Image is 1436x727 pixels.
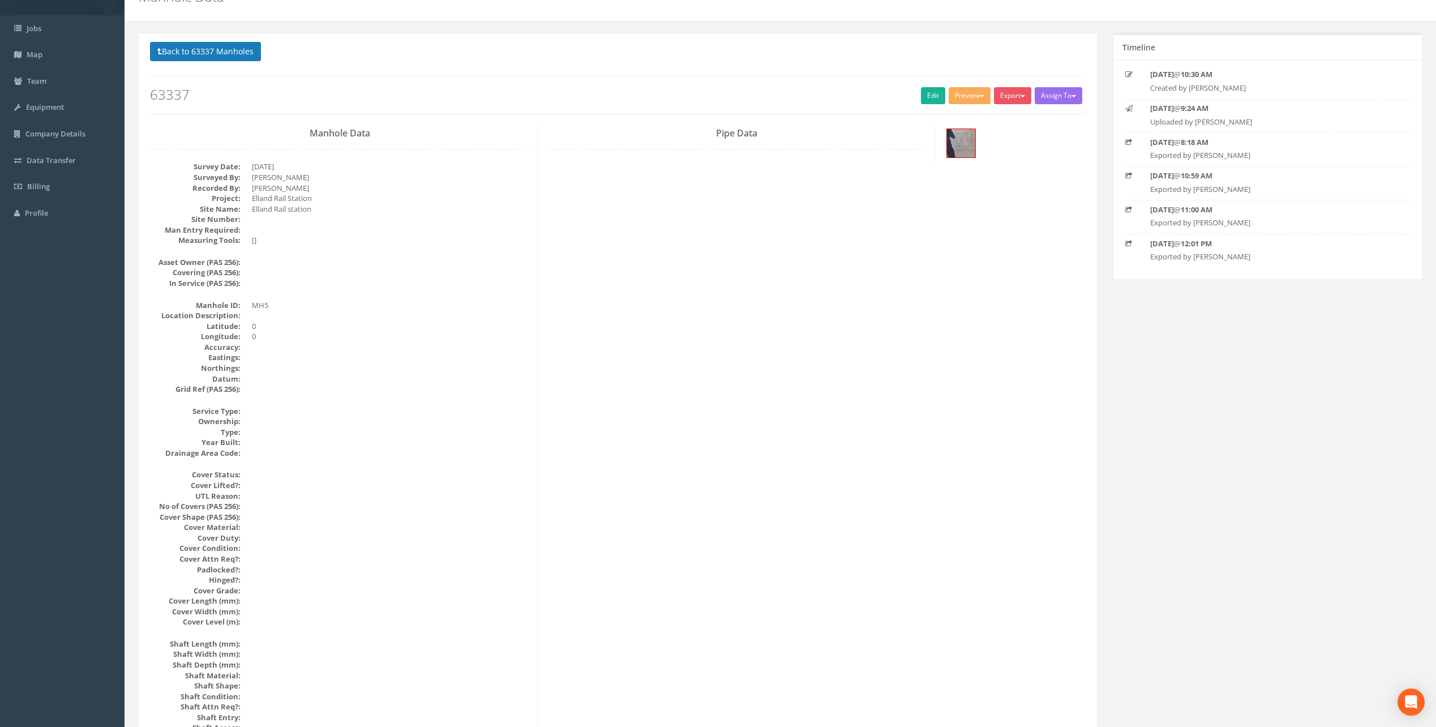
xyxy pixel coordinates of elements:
dt: Cover Material: [150,522,241,533]
dt: Padlocked?: [150,565,241,575]
strong: [DATE] [1150,103,1174,113]
dt: Shaft Entry: [150,712,241,723]
dt: Northings: [150,363,241,374]
p: Uploaded by [PERSON_NAME] [1150,117,1385,127]
dt: Accuracy: [150,342,241,353]
dd: [] [252,235,529,246]
dt: Shaft Material: [150,670,241,681]
p: @ [1150,103,1385,114]
h3: Pipe Data [547,129,926,139]
dt: Project: [150,193,241,204]
dt: Covering (PAS 256): [150,267,241,278]
p: @ [1150,204,1385,215]
button: Preview [949,87,991,104]
dt: Cover Length (mm): [150,596,241,606]
dt: Shaft Depth (mm): [150,660,241,670]
dt: Measuring Tools: [150,235,241,246]
dt: Hinged?: [150,575,241,585]
dt: Latitude: [150,321,241,332]
dt: Cover Grade: [150,585,241,596]
span: Equipment [26,102,64,112]
h3: Manhole Data [150,129,529,139]
dt: Cover Level (m): [150,617,241,627]
dt: Cover Attn Req?: [150,554,241,565]
p: @ [1150,69,1385,80]
dt: Datum: [150,374,241,384]
strong: [DATE] [1150,69,1174,79]
span: Billing [27,181,50,191]
dt: No of Covers (PAS 256): [150,501,241,512]
dt: Recorded By: [150,183,241,194]
dd: 0 [252,321,529,332]
button: Export [994,87,1031,104]
dt: Cover Shape (PAS 256): [150,512,241,523]
dt: Cover Status: [150,469,241,480]
dt: Eastings: [150,352,241,363]
strong: [DATE] [1150,137,1174,147]
p: Exported by [PERSON_NAME] [1150,184,1385,195]
dd: MH5 [252,300,529,311]
strong: 10:59 AM [1181,170,1212,181]
dd: Elland Rail Station [252,193,529,204]
dt: Drainage Area Code: [150,448,241,459]
dt: Ownership: [150,416,241,427]
dd: Elland Rail station [252,204,529,215]
dt: In Service (PAS 256): [150,278,241,289]
strong: 9:24 AM [1181,103,1208,113]
img: e0fd5d3b-809f-7869-f078-707bffdba69f_ce6c4494-e1da-125e-07a3-46d0fb4dc025_thumb.jpg [947,129,975,157]
dt: Cover Lifted?: [150,480,241,491]
dt: Survey Date: [150,161,241,172]
span: Profile [25,208,48,218]
dt: Cover Condition: [150,543,241,554]
span: Map [27,49,42,59]
strong: 12:01 PM [1181,238,1212,249]
span: Jobs [27,23,41,33]
p: @ [1150,137,1385,148]
dd: [DATE] [252,161,529,172]
dt: Shaft Attn Req?: [150,702,241,712]
h2: 63337 [150,87,1086,102]
dt: Location Description: [150,310,241,321]
strong: [DATE] [1150,238,1174,249]
a: Edit [921,87,945,104]
dt: Shaft Width (mm): [150,649,241,660]
button: Back to 63337 Manholes [150,42,261,61]
dd: [PERSON_NAME] [252,183,529,194]
dt: Asset Owner (PAS 256): [150,257,241,268]
dt: Grid Ref (PAS 256): [150,384,241,395]
dt: Site Number: [150,214,241,225]
dt: Surveyed By: [150,172,241,183]
span: Data Transfer [27,155,76,165]
p: Exported by [PERSON_NAME] [1150,150,1385,161]
p: @ [1150,238,1385,249]
dt: Cover Width (mm): [150,606,241,617]
dt: Year Built: [150,437,241,448]
dt: Shaft Length (mm): [150,639,241,649]
p: Exported by [PERSON_NAME] [1150,217,1385,228]
button: Assign To [1035,87,1082,104]
dt: Manhole ID: [150,300,241,311]
dd: 0 [252,331,529,342]
dt: Cover Duty: [150,533,241,544]
dt: Shaft Condition: [150,691,241,702]
strong: [DATE] [1150,204,1174,215]
div: Open Intercom Messenger [1398,688,1425,716]
strong: 11:00 AM [1181,204,1212,215]
dt: Site Name: [150,204,241,215]
strong: 10:30 AM [1181,69,1212,79]
strong: 8:18 AM [1181,137,1208,147]
dt: Longitude: [150,331,241,342]
p: Exported by [PERSON_NAME] [1150,251,1385,262]
span: Company Details [25,129,85,139]
span: Team [27,76,46,86]
dt: Shaft Shape: [150,681,241,691]
p: Created by [PERSON_NAME] [1150,83,1385,93]
dt: Service Type: [150,406,241,417]
dt: UTL Reason: [150,491,241,502]
strong: [DATE] [1150,170,1174,181]
dt: Type: [150,427,241,438]
dd: [PERSON_NAME] [252,172,529,183]
p: @ [1150,170,1385,181]
dt: Man Entry Required: [150,225,241,236]
h5: Timeline [1122,43,1155,52]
